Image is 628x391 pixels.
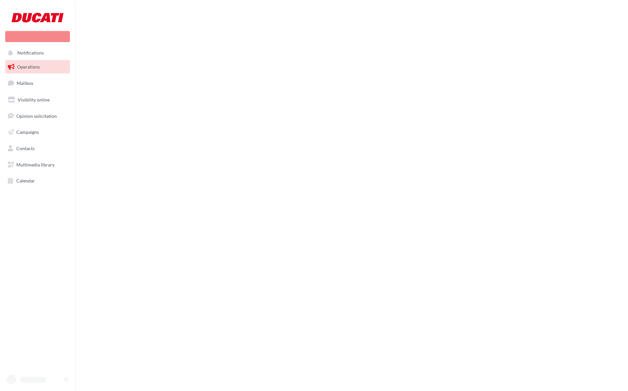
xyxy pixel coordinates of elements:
span: Notifications [17,50,44,56]
span: Operations [17,64,40,70]
a: Visibility online [4,93,71,107]
div: New campaign [5,31,70,42]
span: Mailbox [17,80,33,86]
a: Mailbox [4,76,71,90]
span: Visibility online [18,97,50,102]
span: Calendar [16,178,35,183]
span: Multimedia library [16,162,55,167]
a: Opinion solicitation [4,109,71,123]
a: Operations [4,60,71,74]
a: Contacts [4,142,71,155]
a: Campaigns [4,125,71,139]
span: Campaigns [16,129,39,135]
a: Calendar [4,174,71,188]
span: Opinion solicitation [16,113,57,118]
a: Multimedia library [4,158,71,172]
span: Contacts [16,146,35,151]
